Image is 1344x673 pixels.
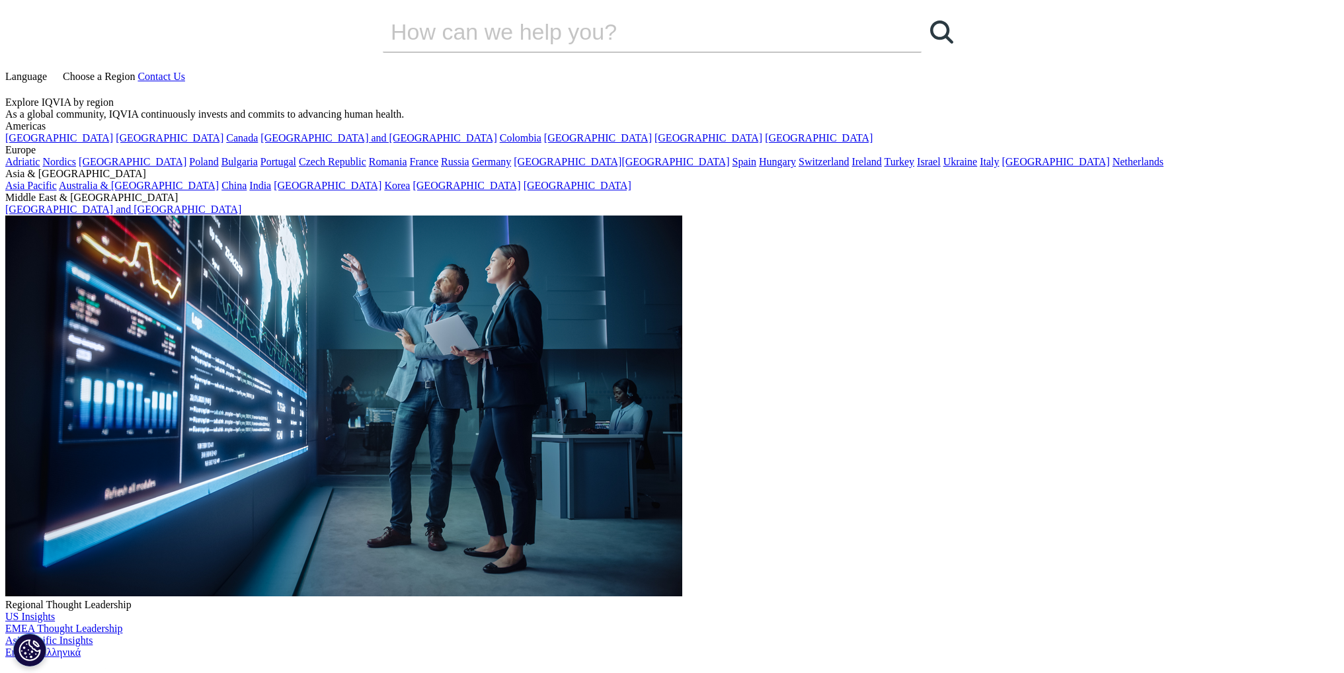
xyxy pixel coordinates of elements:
[732,156,756,167] a: Spain
[5,204,241,215] a: [GEOGRAPHIC_DATA] and [GEOGRAPHIC_DATA]
[472,156,512,167] a: Germany
[851,156,881,167] a: Ireland
[5,192,1339,204] div: Middle East & [GEOGRAPHIC_DATA]
[5,156,40,167] a: Adriatic
[221,180,247,191] a: China
[5,132,113,143] a: [GEOGRAPHIC_DATA]
[922,12,961,52] a: Αναζήτηση
[5,120,1339,132] div: Americas
[410,156,439,167] a: France
[5,108,1339,120] div: As a global community, IQVIA continuously invests and commits to advancing human health.
[260,132,496,143] a: [GEOGRAPHIC_DATA] and [GEOGRAPHIC_DATA]
[274,180,381,191] a: [GEOGRAPHIC_DATA]
[765,132,873,143] a: [GEOGRAPHIC_DATA]
[189,156,218,167] a: Poland
[369,156,407,167] a: Romania
[383,12,884,52] input: Αναζήτηση
[5,168,1339,180] div: Asia & [GEOGRAPHIC_DATA]
[943,156,978,167] a: Ukraine
[79,156,186,167] a: [GEOGRAPHIC_DATA]
[5,623,122,634] a: EMEA Thought Leadership
[5,180,57,191] a: Asia Pacific
[884,156,914,167] a: Turkey
[654,132,762,143] a: [GEOGRAPHIC_DATA]
[621,156,729,167] a: ​[GEOGRAPHIC_DATA]
[63,71,135,82] span: Choose a Region
[500,132,541,143] a: Colombia
[5,635,93,646] a: Asia Pacific Insights
[116,132,223,143] a: [GEOGRAPHIC_DATA]
[5,611,55,622] a: US Insights
[5,216,682,596] img: 2093_analyzing-data-using-big-screen-display-and-laptop.png
[5,599,1339,611] div: Regional Thought Leadership
[249,180,271,191] a: India
[299,156,366,167] a: Czech Republic
[138,71,185,82] a: Contact Us
[1002,156,1109,167] a: [GEOGRAPHIC_DATA]
[226,132,258,143] a: Canada
[260,156,296,167] a: Portugal
[413,180,520,191] a: [GEOGRAPHIC_DATA]
[524,180,631,191] a: [GEOGRAPHIC_DATA]
[544,132,652,143] a: [GEOGRAPHIC_DATA]
[799,156,849,167] a: Switzerland
[5,97,1339,108] div: Explore IQVIA by region
[221,156,258,167] a: Bulgaria
[759,156,796,167] a: Hungary
[1113,156,1164,167] a: Netherlands
[13,633,46,666] button: Ρυθμίσεις για τα cookies
[5,647,38,658] a: English
[5,71,47,82] span: Language
[42,156,76,167] a: Nordics
[59,180,219,191] a: Australia & [GEOGRAPHIC_DATA]
[384,180,410,191] a: Korea
[930,20,953,44] svg: Search
[980,156,999,167] a: Italy
[917,156,941,167] a: Israel
[5,144,1339,156] div: Europe
[441,156,469,167] a: Russia
[514,156,621,167] a: [GEOGRAPHIC_DATA]
[40,647,81,658] a: Ελληνικά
